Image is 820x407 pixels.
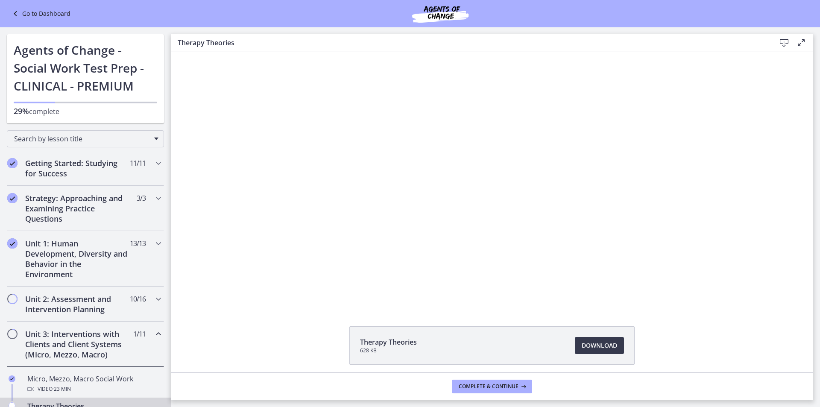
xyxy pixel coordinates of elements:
[25,193,129,224] h2: Strategy: Approaching and Examining Practice Questions
[360,347,417,354] span: 628 KB
[171,52,813,307] iframe: Video Lesson
[53,384,71,394] span: · 23 min
[7,193,18,203] i: Completed
[7,130,164,147] div: Search by lesson title
[130,294,146,304] span: 10 / 16
[25,294,129,314] h2: Unit 2: Assessment and Intervention Planning
[178,38,762,48] h3: Therapy Theories
[14,41,157,95] h1: Agents of Change - Social Work Test Prep - CLINICAL - PREMIUM
[7,158,18,168] i: Completed
[133,329,146,339] span: 1 / 11
[14,134,150,143] span: Search by lesson title
[130,238,146,249] span: 13 / 13
[25,238,129,279] h2: Unit 1: Human Development, Diversity and Behavior in the Environment
[25,158,129,179] h2: Getting Started: Studying for Success
[360,337,417,347] span: Therapy Theories
[582,340,617,351] span: Download
[9,375,15,382] i: Completed
[14,106,157,117] p: complete
[10,9,70,19] a: Go to Dashboard
[137,193,146,203] span: 3 / 3
[25,329,129,360] h2: Unit 3: Interventions with Clients and Client Systems (Micro, Mezzo, Macro)
[575,337,624,354] a: Download
[459,383,518,390] span: Complete & continue
[27,374,161,394] div: Micro, Mezzo, Macro Social Work
[452,380,532,393] button: Complete & continue
[130,158,146,168] span: 11 / 11
[7,238,18,249] i: Completed
[14,106,29,116] span: 29%
[27,384,161,394] div: Video
[389,3,492,24] img: Agents of Change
